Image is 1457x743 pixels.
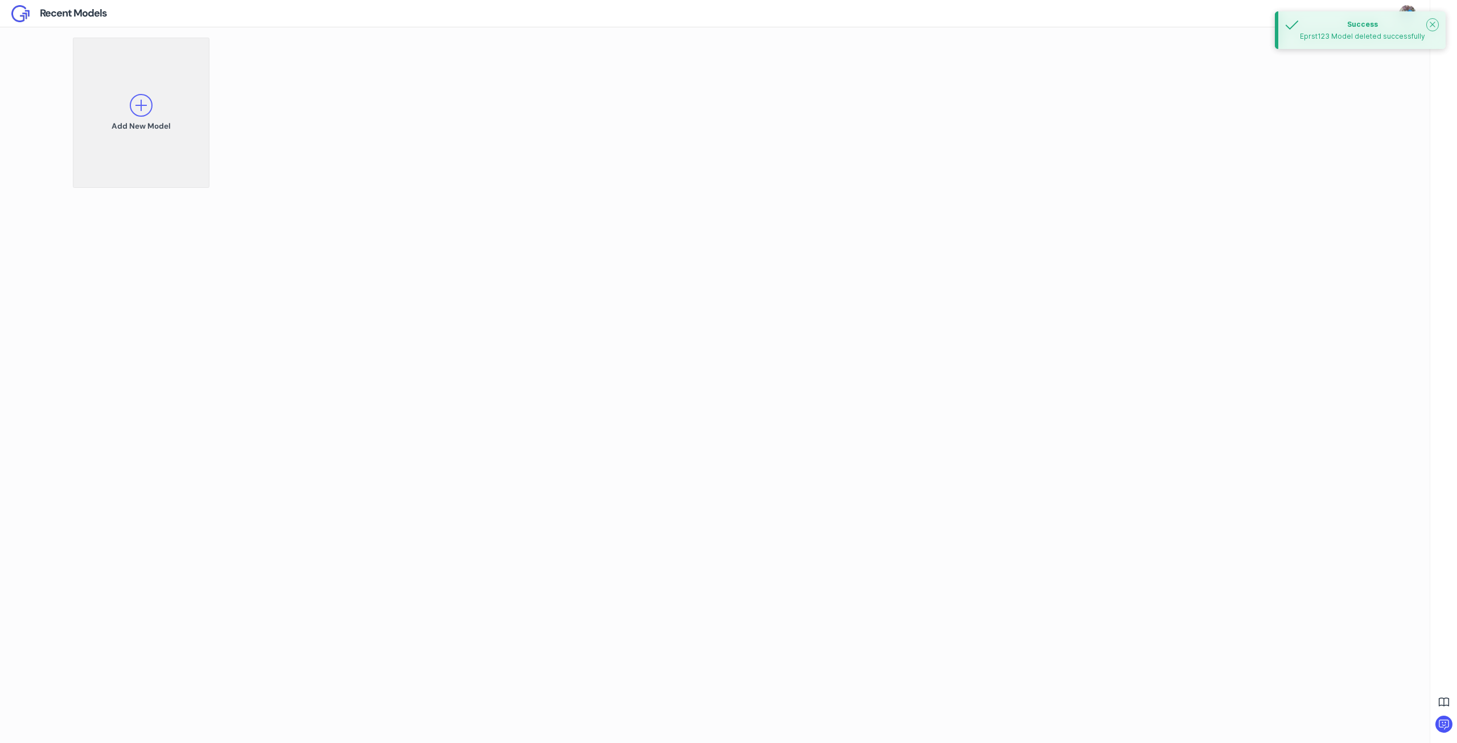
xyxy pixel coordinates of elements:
[1299,18,1426,30] div: Success
[1399,5,1416,22] img: avatar
[40,6,107,21] h2: Recent Models
[1299,30,1426,42] div: Eprst123 Model deleted successfully
[1426,18,1439,31] button: Close
[112,120,170,132] span: Add New Model
[11,5,30,22] img: Adlega Logo
[73,38,209,188] button: Add New Model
